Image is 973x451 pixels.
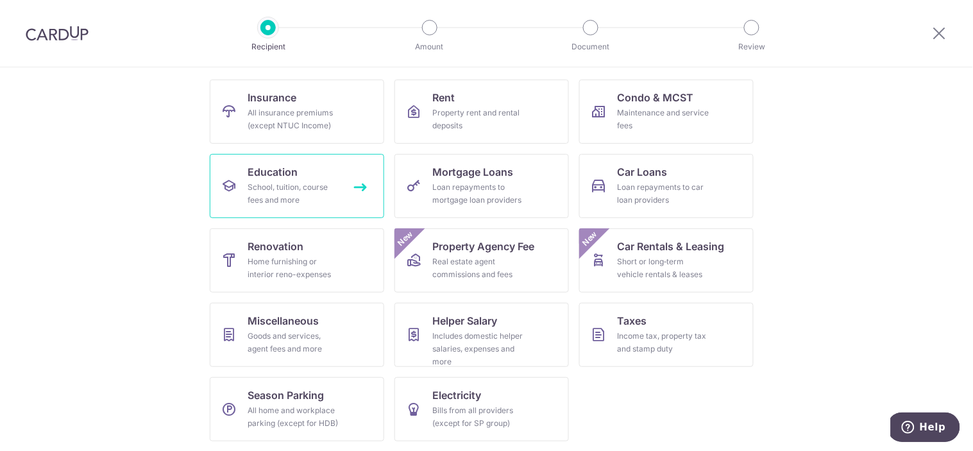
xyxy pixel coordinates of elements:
[433,387,482,403] span: Electricity
[29,9,55,21] span: Help
[891,413,960,445] iframe: Opens a widget where you can find more information
[248,255,341,281] div: Home furnishing or interior reno-expenses
[579,228,754,293] a: Car Rentals & LeasingShort or long‑term vehicle rentals & leasesNew
[579,228,600,250] span: New
[433,164,514,180] span: Mortgage Loans
[248,387,325,403] span: Season Parking
[248,181,341,207] div: School, tuition, course fees and more
[579,154,754,218] a: Car LoansLoan repayments to car loan providers
[618,330,710,355] div: Income tax, property tax and stamp duty
[433,181,525,207] div: Loan repayments to mortgage loan providers
[248,330,341,355] div: Goods and services, agent fees and more
[210,154,384,218] a: EducationSchool, tuition, course fees and more
[618,239,725,254] span: Car Rentals & Leasing
[210,228,384,293] a: RenovationHome furnishing or interior reno-expenses
[394,377,569,441] a: ElectricityBills from all providers (except for SP group)
[433,239,535,254] span: Property Agency Fee
[579,80,754,144] a: Condo & MCSTMaintenance and service fees
[618,90,694,105] span: Condo & MCST
[248,106,341,132] div: All insurance premiums (except NTUC Income)
[618,164,668,180] span: Car Loans
[248,404,341,430] div: All home and workplace parking (except for HDB)
[618,313,647,328] span: Taxes
[248,164,298,180] span: Education
[394,228,416,250] span: New
[248,313,319,328] span: Miscellaneous
[618,106,710,132] div: Maintenance and service fees
[618,181,710,207] div: Loan repayments to car loan providers
[221,40,316,53] p: Recipient
[433,106,525,132] div: Property rent and rental deposits
[618,255,710,281] div: Short or long‑term vehicle rentals & leases
[394,154,569,218] a: Mortgage LoansLoan repayments to mortgage loan providers
[579,303,754,367] a: TaxesIncome tax, property tax and stamp duty
[248,239,304,254] span: Renovation
[433,330,525,368] div: Includes domestic helper salaries, expenses and more
[433,255,525,281] div: Real estate agent commissions and fees
[382,40,477,53] p: Amount
[248,90,297,105] span: Insurance
[433,90,455,105] span: Rent
[210,377,384,441] a: Season ParkingAll home and workplace parking (except for HDB)
[704,40,799,53] p: Review
[394,228,569,293] a: Property Agency FeeReal estate agent commissions and feesNew
[210,80,384,144] a: InsuranceAll insurance premiums (except NTUC Income)
[543,40,638,53] p: Document
[394,80,569,144] a: RentProperty rent and rental deposits
[210,303,384,367] a: MiscellaneousGoods and services, agent fees and more
[26,26,89,41] img: CardUp
[433,404,525,430] div: Bills from all providers (except for SP group)
[394,303,569,367] a: Helper SalaryIncludes domestic helper salaries, expenses and more
[433,313,498,328] span: Helper Salary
